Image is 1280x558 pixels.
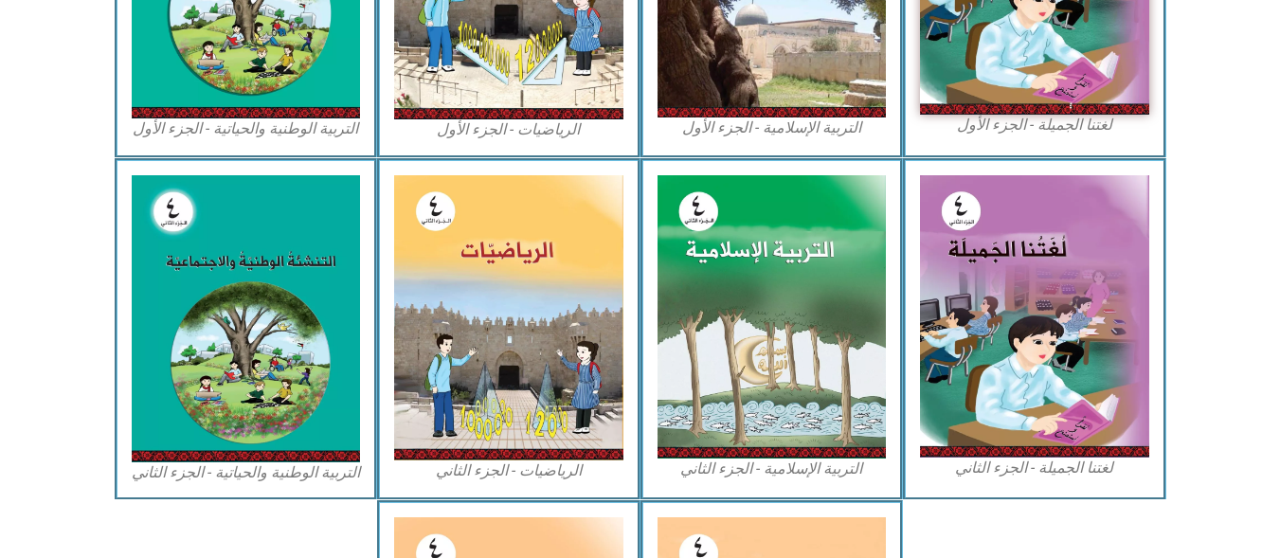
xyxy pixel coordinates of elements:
figcaption: لغتنا الجميلة - الجزء الثاني [920,458,1149,478]
figcaption: التربية الوطنية والحياتية - الجزء الأول​ [132,118,361,139]
figcaption: الرياضيات - الجزء الأول​ [394,119,623,140]
figcaption: التربية الوطنية والحياتية - الجزء الثاني [132,462,361,483]
figcaption: الرياضيات - الجزء الثاني [394,460,623,481]
figcaption: التربية الإسلامية - الجزء الثاني [658,459,887,479]
figcaption: لغتنا الجميلة - الجزء الأول​ [920,115,1149,135]
figcaption: التربية الإسلامية - الجزء الأول [658,117,887,138]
